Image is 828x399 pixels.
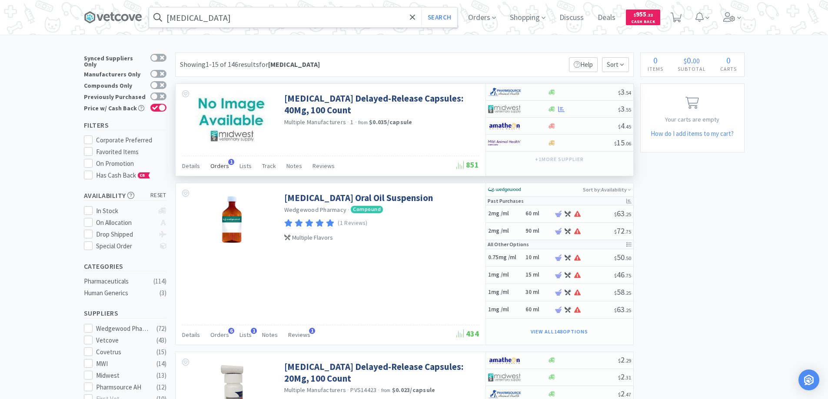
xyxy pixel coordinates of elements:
[153,276,166,287] div: ( 114 )
[625,307,631,313] span: . 25
[262,162,276,170] span: Track
[618,87,631,97] span: 3
[228,328,234,334] span: 6
[583,183,631,196] p: Sort by: Availability
[284,192,433,204] a: [MEDICAL_DATA] Oral Oil Suspension
[625,140,631,147] span: . 06
[350,386,376,394] span: PVS14423
[96,171,150,179] span: Has Cash Back
[625,391,631,398] span: . 47
[84,104,146,111] div: Price w/ Cash Back
[96,135,166,145] div: Corporate Preferred
[288,331,310,339] span: Reviews
[350,118,353,126] span: 1
[84,191,166,201] h5: Availability
[488,119,521,132] img: 3331a67d23dc422aa21b1ec98afbf632_11.png
[96,335,150,346] div: Vetcove
[634,12,636,18] span: $
[156,370,166,381] div: ( 13 )
[614,228,617,235] span: $
[614,290,617,296] span: $
[618,355,631,365] span: 2
[204,192,260,248] img: 1bcef717cb3b44ee9c1fe71b57a202cc_592841.png
[309,328,315,334] span: 1
[488,136,521,149] img: f6b2451649754179b5b4e0c70c3f7cb0_2.png
[488,183,521,196] img: e40baf8987b14801afb1611fffac9ca4_8.png
[358,119,368,125] span: from
[96,218,154,228] div: On Allocation
[355,118,357,126] span: ·
[614,287,631,297] span: 58
[96,206,154,216] div: In Stock
[531,153,588,165] button: +1more supplier
[156,359,166,369] div: ( 14 )
[726,55,731,66] span: 0
[96,147,166,157] div: Favorited Items
[369,118,412,126] strong: $0.035 / capsule
[456,329,479,339] span: 434
[488,306,523,313] h5: 1mg /ml
[525,228,552,235] h6: 90 ml
[653,55,658,66] span: 0
[713,65,744,73] h4: Carts
[569,57,598,72] p: Help
[488,289,523,296] h5: 1mg /ml
[614,138,631,148] span: 15
[614,272,617,279] span: $
[631,20,655,25] span: Cash Back
[798,369,819,390] div: Open Intercom Messenger
[210,331,229,339] span: Orders
[625,272,631,279] span: . 75
[381,387,391,393] span: from
[625,211,631,218] span: . 25
[251,328,257,334] span: 1
[618,357,621,364] span: $
[488,254,523,261] h5: 0.75mg /ml
[556,14,587,22] a: Discuss
[84,288,154,298] div: Human Generics
[488,102,521,115] img: 4dd14cff54a648ac9e977f0c5da9bc2e_5.png
[284,361,477,385] a: [MEDICAL_DATA] Delayed-Release Capsules: 20Mg, 100 Count
[614,304,631,314] span: 63
[96,241,154,251] div: Special Order
[239,331,252,339] span: Lists
[641,115,744,124] p: Your carts are empty
[84,54,146,67] div: Synced Suppliers Only
[488,271,523,279] h5: 1mg /ml
[488,354,521,367] img: 3331a67d23dc422aa21b1ec98afbf632_11.png
[625,123,631,130] span: . 45
[641,129,744,139] h5: How do I add items to my cart?
[156,335,166,346] div: ( 43 )
[347,118,349,126] span: ·
[284,233,477,242] div: Multiple Flavors
[618,391,621,398] span: $
[618,123,621,130] span: $
[488,197,524,205] p: Past Purchases
[262,331,278,339] span: Notes
[618,106,621,113] span: $
[634,10,653,18] span: 955
[671,65,713,73] h4: Subtotal
[614,255,617,261] span: $
[625,228,631,235] span: . 75
[488,86,521,99] img: 7915dbd3f8974342a4dc3feb8efc1740_58.png
[84,261,166,271] h5: Categories
[618,374,621,381] span: $
[687,55,691,66] span: 0
[614,307,617,313] span: $
[618,389,631,399] span: 2
[84,92,146,100] div: Previously Purchased
[626,6,660,29] a: $955.22Cash Back
[259,60,320,69] span: for
[421,7,457,27] button: Search
[96,158,166,169] div: On Promotion
[196,92,269,149] img: 62bc1f06f0a34a3e903a5635ac64e2d6_120787.jpeg
[641,65,671,73] h4: Items
[180,59,320,70] div: Showing 1-15 of 146 results
[625,89,631,96] span: . 54
[96,347,150,357] div: Covetrus
[149,7,457,27] input: Search by item, sku, manufacturer, ingredient, size...
[602,57,629,72] span: Sort
[525,271,552,279] h6: 15 ml
[594,14,619,22] a: Deals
